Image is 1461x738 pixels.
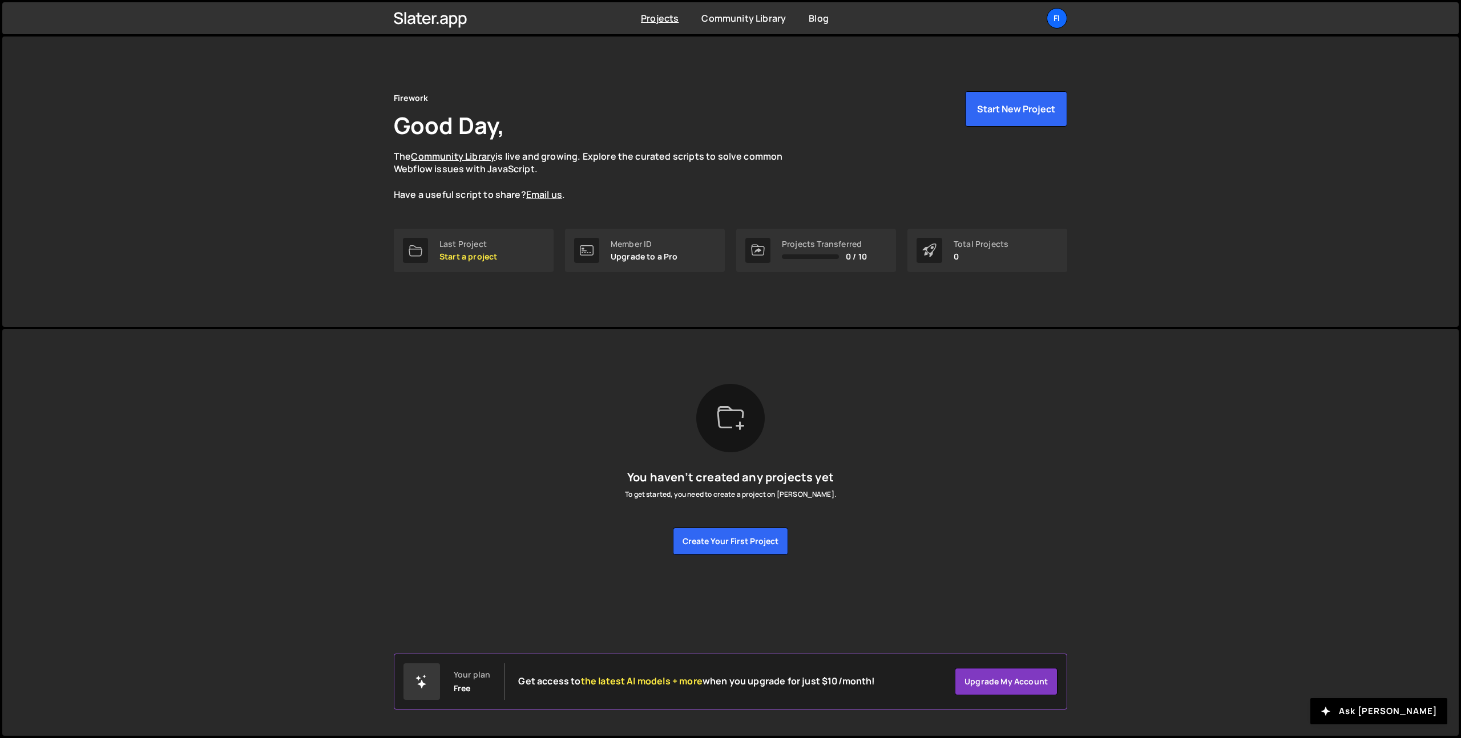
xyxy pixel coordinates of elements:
[954,252,1008,261] p: 0
[782,240,867,249] div: Projects Transferred
[394,150,805,201] p: The is live and growing. Explore the curated scripts to solve common Webflow issues with JavaScri...
[701,12,786,25] a: Community Library
[1047,8,1067,29] a: Fi
[394,229,554,272] a: Last Project Start a project
[641,12,679,25] a: Projects
[846,252,867,261] span: 0 / 10
[526,188,562,201] a: Email us
[439,252,497,261] p: Start a project
[965,91,1067,127] button: Start New Project
[611,252,678,261] p: Upgrade to a Pro
[394,91,428,105] div: Firework
[439,240,497,249] div: Last Project
[454,670,490,679] div: Your plan
[454,684,471,693] div: Free
[1310,698,1447,724] button: Ask [PERSON_NAME]
[809,12,829,25] a: Blog
[581,675,703,687] span: the latest AI models + more
[954,240,1008,249] div: Total Projects
[411,150,495,163] a: Community Library
[394,110,505,141] h1: Good Day,
[625,489,836,500] p: To get started, you need to create a project on [PERSON_NAME].
[611,240,678,249] div: Member ID
[955,668,1058,695] a: Upgrade my account
[625,471,836,484] h5: You haven’t created any projects yet
[518,676,875,687] h2: Get access to when you upgrade for just $10/month!
[673,528,788,555] button: Create your first project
